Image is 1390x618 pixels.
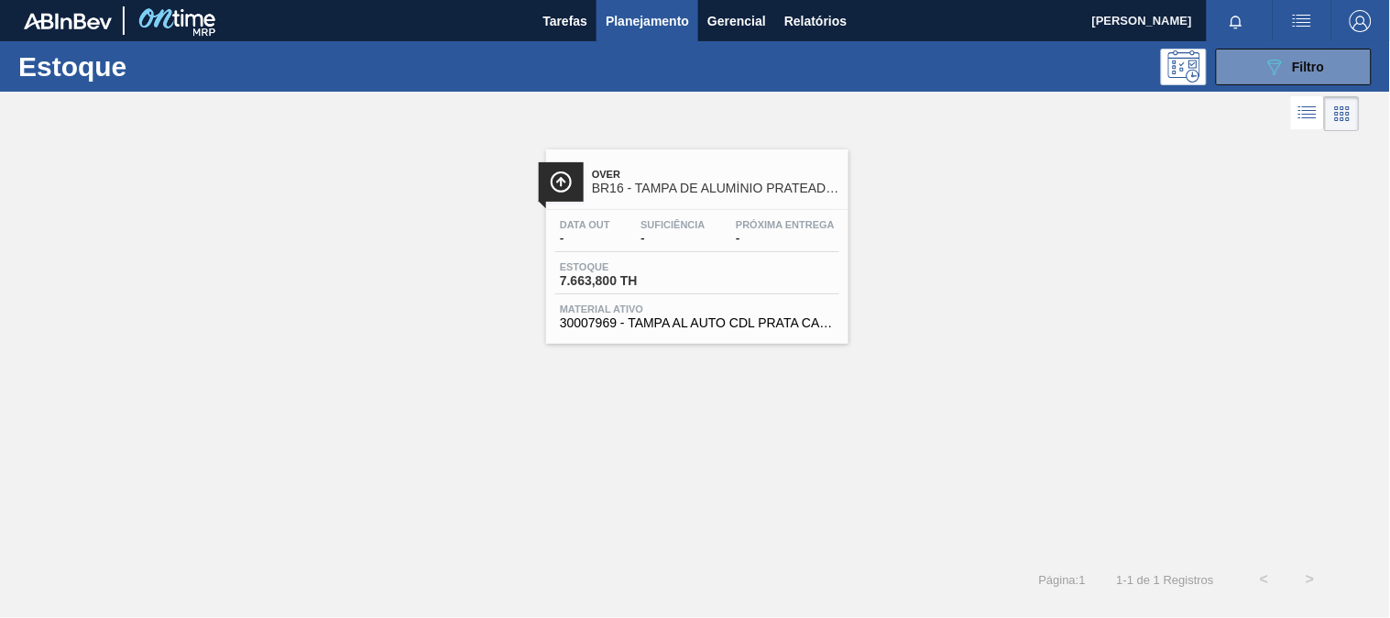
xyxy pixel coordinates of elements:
span: Estoque [560,261,688,272]
img: TNhmsLtSVTkK8tSr43FrP2fwEKptu5GPRR3wAAAABJRU5ErkJggg== [24,13,112,29]
span: Material ativo [560,303,835,315]
span: 7.663,800 TH [560,274,688,288]
span: 30007969 - TAMPA AL AUTO CDL PRATA CANPACK [560,316,835,330]
span: BR16 - TAMPA DE ALUMÍNIO PRATEADA CANPACK CDL [592,182,839,195]
div: Visão em Cards [1325,96,1360,131]
button: < [1242,557,1287,602]
span: Página : 1 [1039,573,1086,587]
button: > [1287,557,1333,602]
span: Data out [560,219,610,230]
div: Pogramando: nenhum usuário selecionado [1161,49,1207,85]
a: ÍconeOverBR16 - TAMPA DE ALUMÍNIO PRATEADA CANPACK CDLData out-Suficiência-Próxima Entrega-Estoqu... [532,136,858,344]
div: Visão em Lista [1291,96,1325,131]
span: Relatórios [784,10,847,32]
span: Suficiência [640,219,705,230]
button: Notificações [1207,8,1265,34]
span: Over [592,169,839,180]
span: Filtro [1293,60,1325,74]
button: Filtro [1216,49,1372,85]
span: Tarefas [542,10,587,32]
img: Ícone [550,171,573,193]
span: - [736,232,835,246]
img: userActions [1291,10,1313,32]
span: Próxima Entrega [736,219,835,230]
h1: Estoque [18,56,281,77]
span: - [560,232,610,246]
span: Gerencial [707,10,766,32]
span: 1 - 1 de 1 Registros [1113,573,1214,587]
span: Planejamento [606,10,689,32]
span: - [640,232,705,246]
img: Logout [1350,10,1372,32]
